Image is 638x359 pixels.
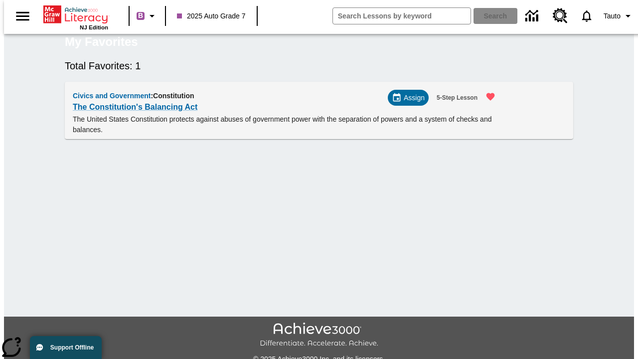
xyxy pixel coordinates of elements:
[50,344,94,351] span: Support Offline
[404,93,425,103] span: Assign
[604,11,621,21] span: Tauto
[73,92,151,100] span: Civics and Government
[151,92,194,100] span: : Constitution
[260,323,378,348] img: Achieve3000 Differentiate Accelerate Achieve
[600,7,638,25] button: Profile/Settings
[333,8,471,24] input: search field
[138,9,143,22] span: B
[433,90,481,106] button: 5-Step Lesson
[479,86,501,108] button: Remove from Favorites
[547,2,574,29] a: Resource Center, Will open in new tab
[43,4,108,24] a: Home
[519,2,547,30] a: Data Center
[574,3,600,29] a: Notifications
[65,34,138,50] h5: My Favorites
[133,7,162,25] button: Boost Class color is purple. Change class color
[177,11,246,21] span: 2025 Auto Grade 7
[437,93,478,103] span: 5-Step Lesson
[80,24,108,30] span: NJ Edition
[73,100,197,114] a: The Constitution's Balancing Act
[388,90,429,106] div: Assign Choose Dates
[43,3,108,30] div: Home
[73,114,501,135] p: The United States Constitution protects against abuses of government power with the separation of...
[8,1,37,31] button: Open side menu
[65,58,573,74] h6: Total Favorites: 1
[30,336,102,359] button: Support Offline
